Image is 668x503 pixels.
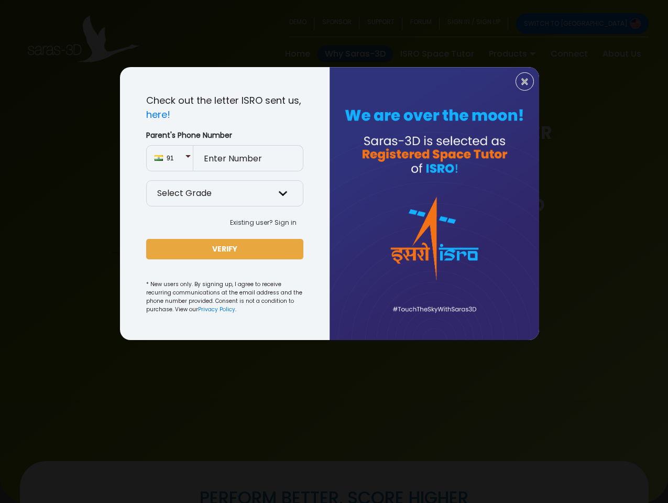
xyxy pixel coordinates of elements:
[146,280,303,314] small: * New users only. By signing up, I agree to receive recurring communications at the email address...
[146,239,303,259] button: VERIFY
[198,305,235,313] a: Privacy Policy
[193,145,303,171] input: Enter Number
[516,72,534,91] button: Close
[167,154,185,163] span: 91
[146,93,303,122] p: Check out the letter ISRO sent us,
[520,75,529,89] span: ×
[146,108,170,121] a: here!
[223,215,303,231] button: Existing user? Sign in
[146,130,303,141] label: Parent's Phone Number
